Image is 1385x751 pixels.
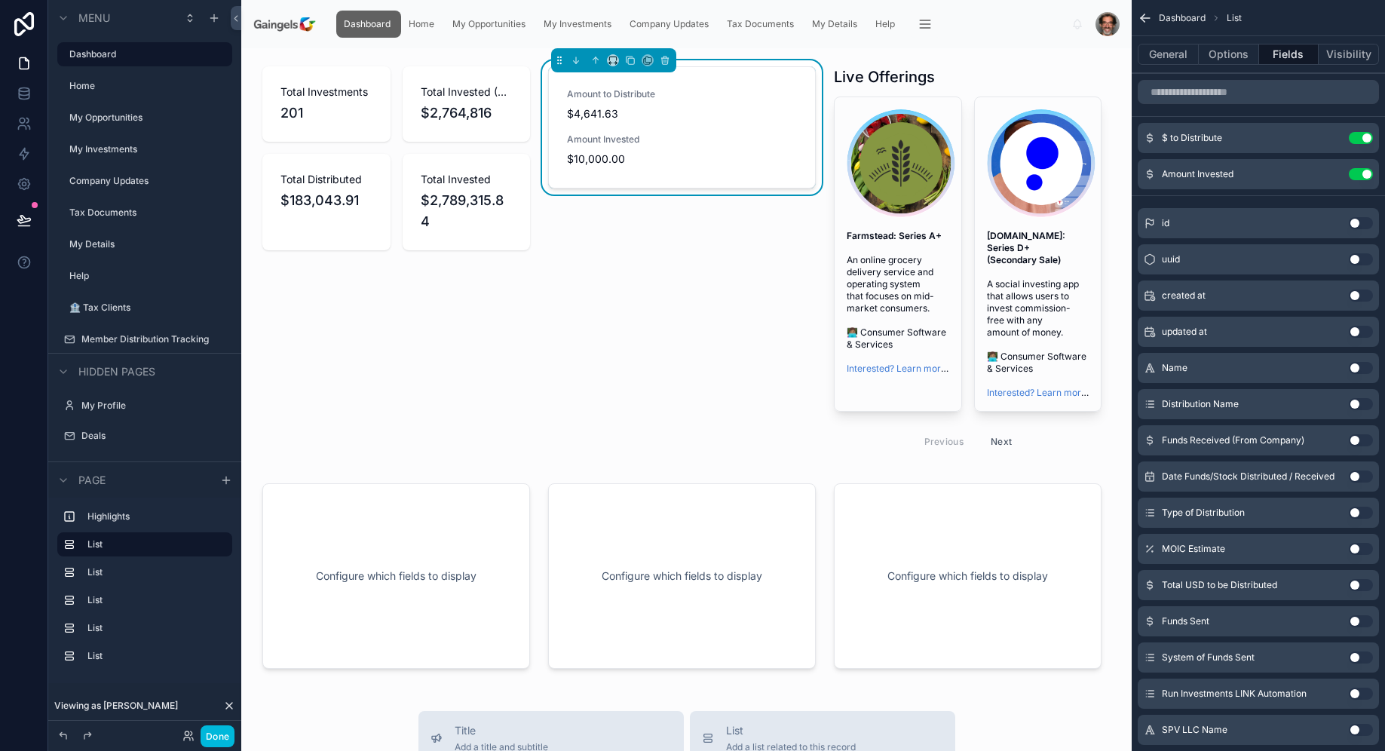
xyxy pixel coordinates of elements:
span: Amount Invested [567,133,797,146]
a: My Opportunities [445,11,536,38]
a: Home [401,11,445,38]
span: SPV LLC Name [1162,724,1227,736]
label: Home [69,80,223,92]
span: $10,000.00 [567,152,797,167]
span: updated at [1162,326,1207,338]
a: My Investments [536,11,622,38]
button: General [1138,44,1199,65]
a: Dashboard [336,11,401,38]
span: My Investments [544,18,611,30]
span: Amount Invested [1162,168,1233,180]
span: List [726,723,856,738]
div: scrollable content [48,498,241,683]
label: List [87,650,220,662]
span: Company Updates [630,18,709,30]
label: Deals [81,430,223,442]
span: $ to Distribute [1162,132,1222,144]
button: Fields [1259,44,1319,65]
span: My Opportunities [452,18,526,30]
span: Help [875,18,895,30]
span: Dashboard [344,18,391,30]
a: Tax Documents [719,11,804,38]
span: created at [1162,290,1206,302]
label: My Details [69,238,223,250]
span: $4,641.63 [567,106,797,121]
a: Help [868,11,905,38]
span: uuid [1162,253,1180,265]
label: List [87,622,220,634]
span: Viewing as [PERSON_NAME] [54,700,178,712]
span: Funds Sent [1162,615,1209,627]
a: My Details [804,11,868,38]
label: Company Updates [69,175,223,187]
span: Run Investments LINK Automation [1162,688,1307,700]
span: Distribution Name [1162,398,1239,410]
a: Company Updates [622,11,719,38]
label: My Investments [69,143,223,155]
span: System of Funds Sent [1162,651,1255,664]
span: id [1162,217,1169,229]
span: Hidden pages [78,364,155,379]
span: Menu [78,11,110,26]
span: Amount to Distribute [567,88,797,100]
a: Amount to Distribute$4,641.63Amount Invested$10,000.00 [549,67,815,188]
span: Name [1162,362,1187,374]
span: Funds Received (From Company) [1162,434,1304,446]
label: List [87,566,220,578]
span: Page [78,473,106,488]
label: Highlights [87,510,220,523]
span: MOIC Estimate [1162,543,1225,555]
span: Title [455,723,548,738]
span: My Details [812,18,857,30]
label: My Profile [81,400,223,412]
label: My Opportunities [69,112,223,124]
label: List [87,538,220,550]
img: App logo [253,12,318,36]
label: Help [69,270,223,282]
span: Date Funds/Stock Distributed / Received [1162,471,1334,483]
span: Tax Documents [727,18,794,30]
label: Member Distribution Tracking [81,333,223,345]
span: List [1227,12,1242,24]
span: Dashboard [1159,12,1206,24]
label: 🏦 Tax Clients [69,302,223,314]
span: Type of Distribution [1162,507,1245,519]
label: Dashboard [69,48,223,60]
label: List [87,594,220,606]
span: Total USD to be Distributed [1162,579,1277,591]
button: Options [1199,44,1259,65]
span: Home [409,18,434,30]
button: Visibility [1319,44,1379,65]
button: Done [201,725,234,747]
div: scrollable content [330,8,1071,41]
label: Tax Documents [69,207,223,219]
